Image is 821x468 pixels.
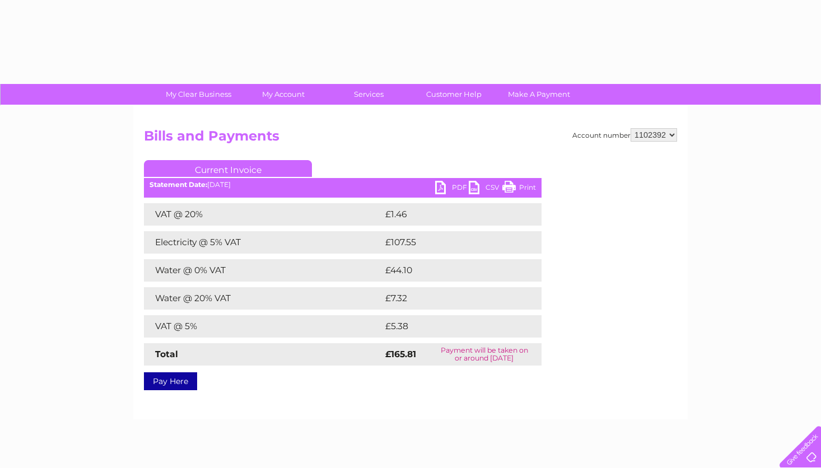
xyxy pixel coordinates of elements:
b: Statement Date: [150,180,207,189]
td: VAT @ 5% [144,315,382,338]
a: CSV [469,181,502,197]
a: My Clear Business [152,84,245,105]
a: Current Invoice [144,160,312,177]
a: Customer Help [408,84,500,105]
strong: Total [155,349,178,359]
td: VAT @ 20% [144,203,382,226]
a: Make A Payment [493,84,585,105]
td: £1.46 [382,203,515,226]
h2: Bills and Payments [144,128,677,149]
td: Electricity @ 5% VAT [144,231,382,254]
td: £7.32 [382,287,515,310]
div: Account number [572,128,677,142]
a: Print [502,181,536,197]
a: Services [323,84,415,105]
a: My Account [237,84,330,105]
a: Pay Here [144,372,197,390]
td: £44.10 [382,259,518,282]
td: £107.55 [382,231,520,254]
strong: £165.81 [385,349,416,359]
td: £5.38 [382,315,515,338]
td: Water @ 0% VAT [144,259,382,282]
td: Payment will be taken on or around [DATE] [427,343,542,366]
a: PDF [435,181,469,197]
td: Water @ 20% VAT [144,287,382,310]
div: [DATE] [144,181,542,189]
